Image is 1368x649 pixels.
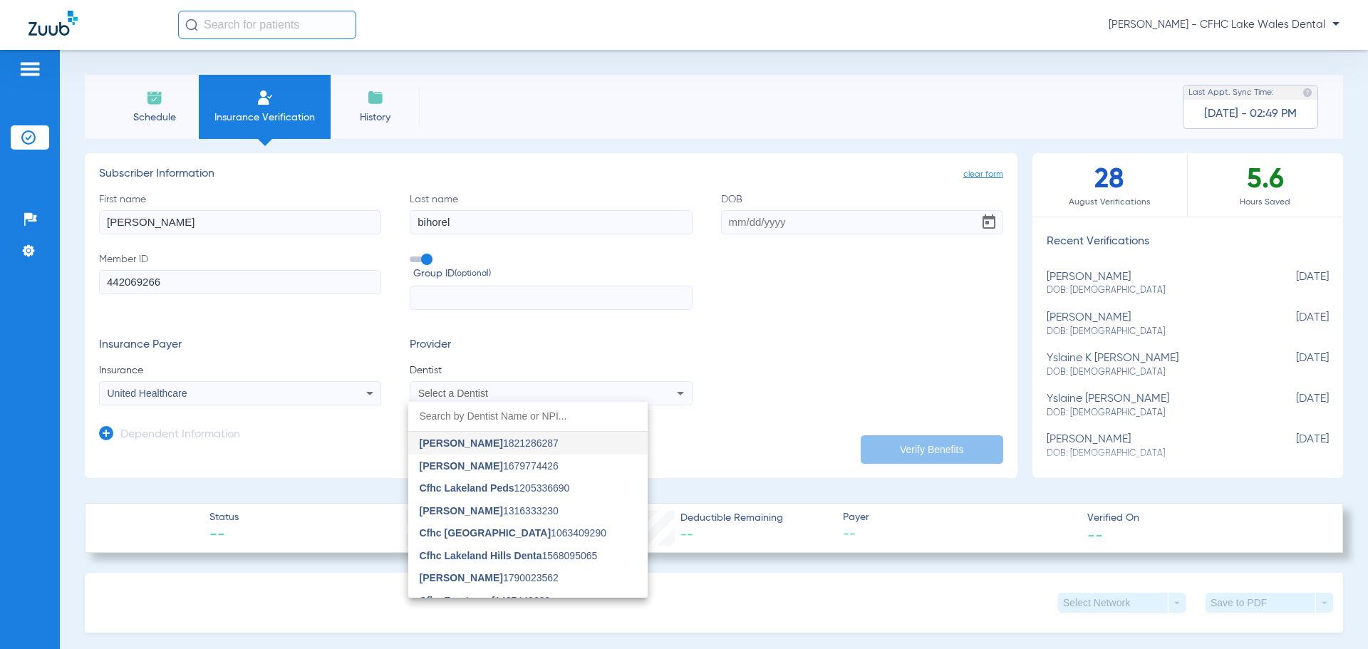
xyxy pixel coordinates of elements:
[420,506,559,516] span: 1316333230
[420,596,551,606] span: 1467449660
[420,437,503,449] span: [PERSON_NAME]
[420,460,503,472] span: [PERSON_NAME]
[420,551,598,561] span: 1568095065
[420,550,542,561] span: Cfhc Lakeland Hills Denta
[420,483,570,493] span: 1205336690
[420,572,503,583] span: [PERSON_NAME]
[420,438,559,448] span: 1821286287
[1297,581,1368,649] iframe: Chat Widget
[420,482,514,494] span: Cfhc Lakeland Peds
[408,402,648,431] input: dropdown search
[420,595,495,606] span: Cfhc Frostproof
[420,461,559,471] span: 1679774426
[420,528,606,538] span: 1063409290
[420,573,559,583] span: 1790023562
[420,505,503,516] span: [PERSON_NAME]
[420,527,551,539] span: Cfhc [GEOGRAPHIC_DATA]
